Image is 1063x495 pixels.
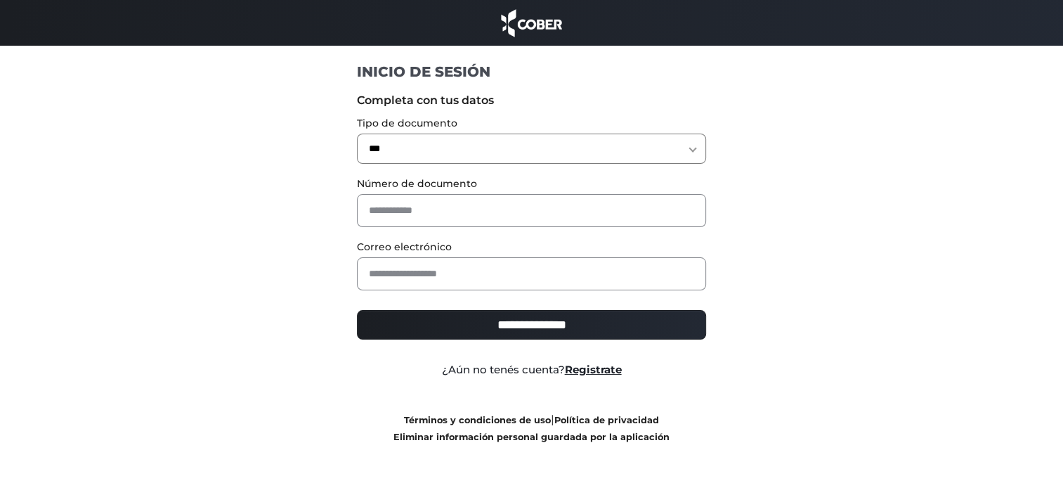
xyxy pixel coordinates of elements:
div: ¿Aún no tenés cuenta? [346,362,717,378]
a: Términos y condiciones de uso [404,415,551,425]
div: | [346,411,717,445]
a: Registrate [565,363,622,376]
a: Eliminar información personal guardada por la aplicación [393,432,670,442]
label: Número de documento [357,176,706,191]
label: Correo electrónico [357,240,706,255]
h1: INICIO DE SESIÓN [357,63,706,81]
label: Completa con tus datos [357,92,706,109]
a: Política de privacidad [554,415,659,425]
img: cober_marca.png [497,7,566,39]
label: Tipo de documento [357,116,706,131]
